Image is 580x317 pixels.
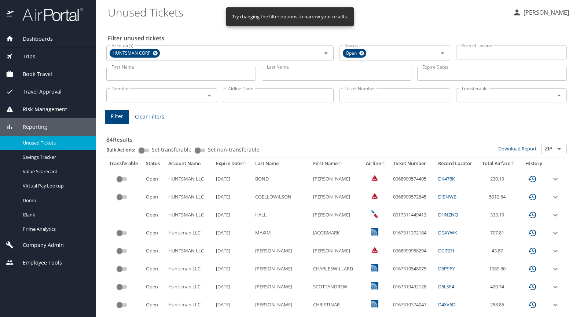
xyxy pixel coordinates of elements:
img: United Airlines [371,300,378,307]
th: Record Locator [435,157,478,170]
span: HUNTSMAN CORP [110,50,155,57]
td: Open [143,296,165,314]
div: Try changing the filter options to narrow your results. [232,10,348,24]
button: sort [381,161,386,166]
img: Delta Airlines [371,174,378,182]
span: Employee Tools [14,259,62,267]
span: Filter [111,112,123,121]
td: Huntsman LLC [165,224,213,242]
td: [PERSON_NAME] [252,296,310,314]
td: [PERSON_NAME] [252,242,310,260]
td: [PERSON_NAME] [252,278,310,296]
img: Delta Airlines [371,246,378,254]
span: Risk Management [14,105,67,113]
td: [DATE] [213,260,252,278]
td: [DATE] [213,242,252,260]
td: Open [143,170,165,188]
th: Last Name [252,157,310,170]
td: CHRISTINAR [310,296,362,314]
td: 0068990572845 [390,188,435,206]
th: Ticket Number [390,157,435,170]
button: Open [437,48,448,58]
a: Download Report [498,145,537,152]
td: Open [143,188,165,206]
a: DHNZNQ [438,211,458,218]
span: Savings Tracker [23,154,87,161]
a: DCJTZH [438,247,454,254]
td: 5912.64 [478,188,520,206]
td: Open [143,206,165,224]
button: expand row [551,229,560,237]
img: United Airlines [371,264,378,272]
td: 0167310548075 [390,260,435,278]
img: United Airlines [371,282,378,289]
button: Open [321,48,331,58]
td: 43.87 [478,242,520,260]
td: COELLOWILSON [252,188,310,206]
td: 707.81 [478,224,520,242]
div: Transferable [109,160,140,167]
td: [DATE] [213,170,252,188]
img: icon-airportal.png [7,7,14,22]
a: D6P9PY [438,265,455,272]
div: HUNTSMAN CORP [110,49,160,58]
td: 1089.60 [478,260,520,278]
h1: Unused Tickets [108,1,507,23]
td: [PERSON_NAME] [310,206,362,224]
span: Trips [14,52,35,61]
td: CHARLESWILLARD [310,260,362,278]
th: Status [143,157,165,170]
a: D5LSF4 [438,283,454,290]
td: HUNTSMAN LLC [165,206,213,224]
img: American Airlines [371,210,378,218]
td: 0068999958294 [390,242,435,260]
p: Bulk Actions: [106,146,141,153]
span: Unused Tickets [23,139,87,146]
span: Book Travel [14,70,52,78]
th: Expire Date [213,157,252,170]
button: expand row [551,211,560,219]
td: 420.74 [478,278,520,296]
td: 333.19 [478,206,520,224]
td: 0167311372184 [390,224,435,242]
td: MAXIM [252,224,310,242]
th: Airline [362,157,390,170]
td: [PERSON_NAME] [310,242,362,260]
span: Travel Approval [14,88,62,96]
a: DJBNWB [438,193,456,200]
td: JACOBMARK [310,224,362,242]
button: expand row [551,265,560,273]
td: 288.85 [478,296,520,314]
td: [DATE] [213,278,252,296]
span: Reporting [14,123,47,131]
td: HUNTSMAN LLC [165,170,213,188]
td: [DATE] [213,188,252,206]
td: Open [143,242,165,260]
td: HUNTSMAN LLC [165,242,213,260]
a: DGXYWK [438,229,457,236]
button: sort [242,161,247,166]
td: 0017311449413 [390,206,435,224]
td: Huntsman LLC [165,296,213,314]
h2: Filter unused tickets [108,32,568,44]
button: expand row [551,300,560,309]
span: Virtual Pay Lookup [23,182,87,189]
td: 230.19 [478,170,520,188]
th: First Name [310,157,362,170]
img: United Airlines [371,228,378,236]
div: Open [343,49,366,58]
td: 0167310432128 [390,278,435,296]
button: expand row [551,247,560,255]
td: SCOTTANDREW [310,278,362,296]
span: Dashboards [14,35,53,43]
td: BOND [252,170,310,188]
td: Huntsman LLC [165,260,213,278]
button: Filter [105,110,129,124]
button: sort [338,161,343,166]
span: Set transferable [152,147,191,152]
td: [PERSON_NAME] [252,260,310,278]
th: Total Airfare [478,157,520,170]
td: Open [143,224,165,242]
h3: 84 Results [106,131,567,144]
th: History [520,157,548,170]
